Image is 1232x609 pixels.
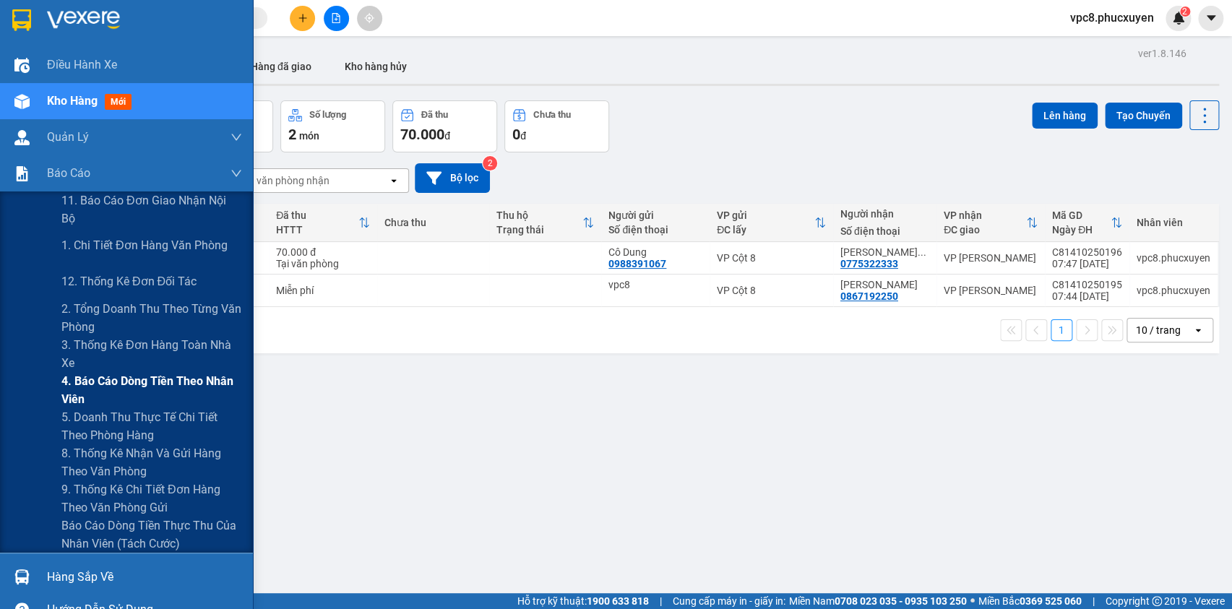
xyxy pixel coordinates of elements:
svg: open [1192,324,1204,336]
span: aim [364,13,374,23]
div: C81410250196 [1052,246,1122,258]
button: aim [357,6,382,31]
span: down [231,168,242,179]
span: 5. Doanh thu thực tế chi tiết theo phòng hàng [61,408,242,444]
span: mới [105,94,132,110]
span: Điều hành xe [47,56,117,74]
span: copyright [1152,596,1162,606]
strong: 024 3236 3236 - [33,39,197,64]
th: Toggle SortBy [710,204,833,242]
button: Chưa thu0đ [504,100,609,152]
img: logo-vxr [12,9,31,31]
sup: 2 [1180,7,1190,17]
strong: Công ty TNHH Phúc Xuyên [34,7,196,22]
div: Đã thu [276,210,358,221]
div: HTTT [276,224,358,236]
div: Chưa thu [384,217,482,228]
th: Toggle SortBy [1045,204,1129,242]
div: Người nhận [840,208,929,220]
div: VP gửi [717,210,814,221]
strong: 0888 827 827 - 0848 827 827 [96,52,197,77]
strong: 1900 633 818 [587,595,649,607]
div: VP [PERSON_NAME] [944,285,1038,296]
button: Lên hàng [1032,103,1098,129]
strong: 0369 525 060 [1020,595,1082,607]
span: 2. Tổng doanh thu theo từng văn phòng [61,300,242,336]
div: 07:47 [DATE] [1052,258,1122,269]
span: Miền Bắc [978,593,1082,609]
span: 70.000 [400,126,444,143]
span: 8. Thống kê nhận và gửi hàng theo văn phòng [61,444,242,480]
div: Trạng thái [496,224,582,236]
button: Hàng đã giao [239,49,323,84]
div: vpc8.phucxuyen [1137,252,1210,264]
sup: 2 [483,156,497,170]
div: Người gửi [608,210,702,221]
div: 70.000 đ [276,246,370,258]
span: plus [298,13,308,23]
div: Chọn văn phòng nhận [231,173,329,188]
span: 0 [512,126,520,143]
button: 1 [1051,319,1072,341]
div: Nhân viên [1137,217,1210,228]
span: 2 [288,126,296,143]
span: ... [918,246,926,258]
div: Đã thu [421,110,448,120]
div: 0988391067 [608,258,666,269]
span: | [660,593,662,609]
div: 10 / trang [1136,323,1181,337]
img: solution-icon [14,166,30,181]
span: Báo cáo Dòng tiền Thực thu của Nhân viên (Tách cước) [61,517,242,553]
span: Gửi hàng Hạ Long: Hotline: [33,81,196,106]
span: Hỗ trợ kỹ thuật: [517,593,649,609]
span: Gửi hàng [GEOGRAPHIC_DATA]: Hotline: [33,26,197,77]
div: 07:44 [DATE] [1052,290,1122,302]
button: plus [290,6,315,31]
div: 0867192250 [840,290,898,302]
div: Nguyễn Thu Hà/0936796333 huy [840,246,929,258]
span: Kho hàng [47,94,98,108]
img: warehouse-icon [14,94,30,109]
div: Thu hộ [496,210,582,221]
button: file-add [324,6,349,31]
div: VP nhận [944,210,1026,221]
div: 0775322333 [840,258,898,269]
span: Cung cấp máy in - giấy in: [673,593,785,609]
div: Ngày ĐH [1052,224,1111,236]
span: 12. Thống kê đơn đối tác [61,272,197,290]
span: đ [444,130,450,142]
div: Số lượng [309,110,346,120]
span: 1. Chi tiết đơn hàng văn phòng [61,236,228,254]
button: Đã thu70.000đ [392,100,497,152]
span: down [231,131,242,143]
span: file-add [331,13,341,23]
div: VP [PERSON_NAME] [944,252,1038,264]
div: Tại văn phòng [276,258,370,269]
div: VP Cột 8 [717,252,826,264]
div: Miễn phí [276,285,370,296]
div: Cô Dung [608,246,702,258]
span: Báo cáo [47,164,90,182]
img: icon-new-feature [1172,12,1185,25]
div: ĐC giao [944,224,1026,236]
img: warehouse-icon [14,569,30,584]
span: | [1093,593,1095,609]
span: 9. Thống kê chi tiết đơn hàng theo văn phòng gửi [61,480,242,517]
div: VP Cột 8 [717,285,826,296]
span: Kho hàng hủy [345,61,407,72]
img: logo [9,107,30,178]
div: Phạm Mai Chi [840,279,929,290]
span: ⚪️ [970,598,975,604]
div: Hàng sắp về [47,566,242,588]
div: Số điện thoại [840,225,929,237]
span: món [299,130,319,142]
img: warehouse-icon [14,58,30,73]
strong: 0708 023 035 - 0935 103 250 [835,595,967,607]
div: ver 1.8.146 [1138,46,1186,61]
span: 3. Thống kê đơn hàng toàn nhà xe [61,336,242,372]
span: vpc8.phucxuyen [1059,9,1166,27]
span: đ [520,130,526,142]
div: Số điện thoại [608,224,702,236]
span: Quản Lý [47,128,89,146]
span: 11. Báo cáo đơn giao nhận nội bộ [61,191,242,228]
